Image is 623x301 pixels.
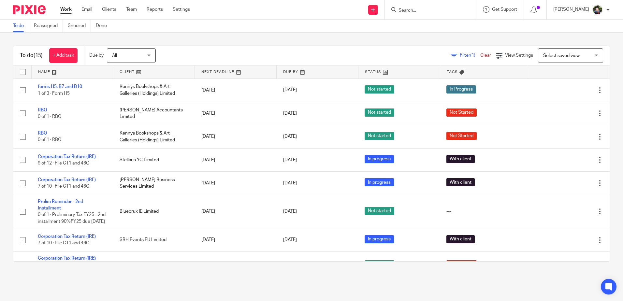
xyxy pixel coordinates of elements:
[38,241,89,246] span: 7 of 10 · File CT1 and 46G
[283,158,297,162] span: [DATE]
[60,6,72,13] a: Work
[283,134,297,139] span: [DATE]
[38,154,96,159] a: Corporation Tax Return (IRE)
[13,5,46,14] img: Pixie
[38,138,62,142] span: 0 of 1 · RBO
[195,228,277,251] td: [DATE]
[446,85,476,93] span: In Progress
[446,155,475,163] span: With client
[195,125,277,148] td: [DATE]
[365,207,394,215] span: Not started
[195,172,277,195] td: [DATE]
[195,195,277,228] td: [DATE]
[365,235,394,243] span: In progress
[147,6,163,13] a: Reports
[283,209,297,214] span: [DATE]
[283,88,297,93] span: [DATE]
[470,53,475,58] span: (1)
[113,148,195,171] td: Stellaris YC Limited
[68,20,91,32] a: Snoozed
[553,6,589,13] p: [PERSON_NAME]
[89,52,104,59] p: Due by
[398,8,456,14] input: Search
[365,132,394,140] span: Not started
[480,53,491,58] a: Clear
[38,161,89,165] span: 9 of 12 · File CT1 and 46G
[38,213,106,224] span: 0 of 1 · Preliminary Tax FY25 - 2nd installment 90%FY25 due [DATE]
[446,208,521,215] div: ---
[13,20,29,32] a: To do
[38,199,83,210] a: Prelim Reminder - 2nd Installment
[38,178,96,182] a: Corporation Tax Return (IRE)
[34,20,63,32] a: Reassigned
[446,132,477,140] span: Not Started
[113,172,195,195] td: [PERSON_NAME] Business Services Limited
[113,79,195,102] td: Kennys Bookshops & Art Galleries (Holdings) Limited
[113,102,195,125] td: [PERSON_NAME] Accountants Limited
[195,102,277,125] td: [DATE]
[38,184,89,189] span: 7 of 10 · File CT1 and 46G
[38,234,96,239] a: Corporation Tax Return (IRE)
[446,108,477,117] span: Not Started
[492,7,517,12] span: Get Support
[365,155,394,163] span: In progress
[283,181,297,185] span: [DATE]
[283,238,297,242] span: [DATE]
[113,251,195,278] td: Clearbookings Limited
[102,6,116,13] a: Clients
[365,178,394,186] span: In progress
[38,108,47,112] a: RBO
[173,6,190,13] a: Settings
[38,131,47,136] a: RBO
[34,53,43,58] span: (15)
[112,53,117,58] span: All
[283,111,297,116] span: [DATE]
[592,5,603,15] img: Jade.jpeg
[365,260,394,268] span: Not started
[505,53,533,58] span: View Settings
[113,228,195,251] td: SBH Events EU Limited
[543,53,580,58] span: Select saved view
[365,85,394,93] span: Not started
[446,260,477,268] span: Not Started
[446,235,475,243] span: With client
[447,70,458,74] span: Tags
[460,53,480,58] span: Filter
[195,79,277,102] td: [DATE]
[113,125,195,148] td: Kennys Bookshops & Art Galleries (Holdings) Limited
[195,251,277,278] td: [DATE]
[126,6,137,13] a: Team
[113,195,195,228] td: Bluecrux IE Limited
[446,178,475,186] span: With client
[96,20,112,32] a: Done
[49,48,78,63] a: + Add task
[20,52,43,59] h1: To do
[81,6,92,13] a: Email
[38,91,70,96] span: 1 of 3 · Form H5
[365,108,394,117] span: Not started
[38,256,96,261] a: Corporation Tax Return (IRE)
[195,148,277,171] td: [DATE]
[38,114,62,119] span: 0 of 1 · RBO
[38,84,82,89] a: forms H5, B7 and B10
